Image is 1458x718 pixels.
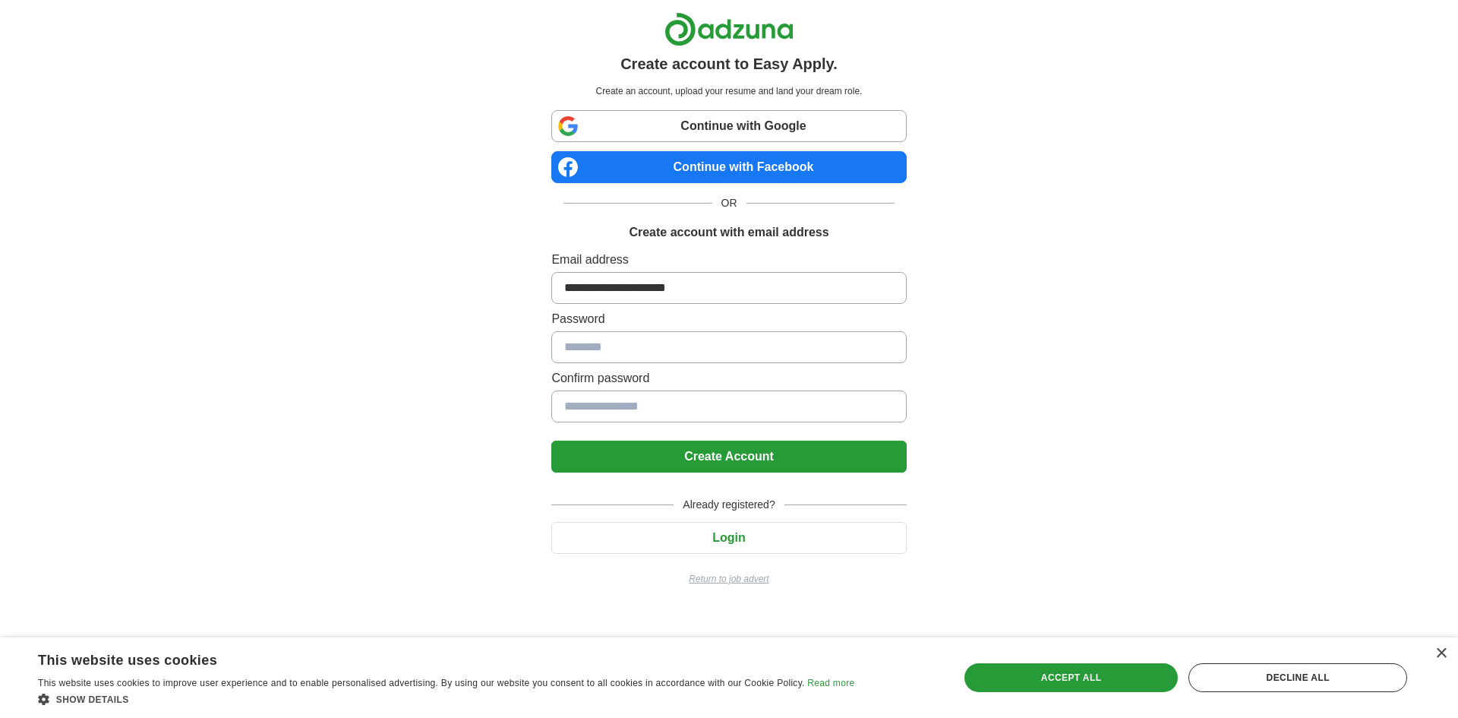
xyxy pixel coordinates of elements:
[56,694,129,705] span: Show details
[554,84,903,98] p: Create an account, upload your resume and land your dream role.
[38,647,816,669] div: This website uses cookies
[1188,663,1407,692] div: Decline all
[629,223,828,242] h1: Create account with email address
[38,678,805,688] span: This website uses cookies to improve user experience and to enable personalised advertising. By u...
[551,310,906,328] label: Password
[674,497,784,513] span: Already registered?
[807,678,854,688] a: Read more, opens a new window
[551,572,906,586] a: Return to job advert
[551,441,906,473] button: Create Account
[38,691,854,707] div: Show details
[620,52,838,75] h1: Create account to Easy Apply.
[551,531,906,544] a: Login
[551,251,906,269] label: Email address
[551,369,906,387] label: Confirm password
[551,522,906,554] button: Login
[964,663,1179,692] div: Accept all
[551,151,906,183] a: Continue with Facebook
[712,195,746,211] span: OR
[1435,648,1447,659] div: Close
[664,12,794,46] img: Adzuna logo
[551,110,906,142] a: Continue with Google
